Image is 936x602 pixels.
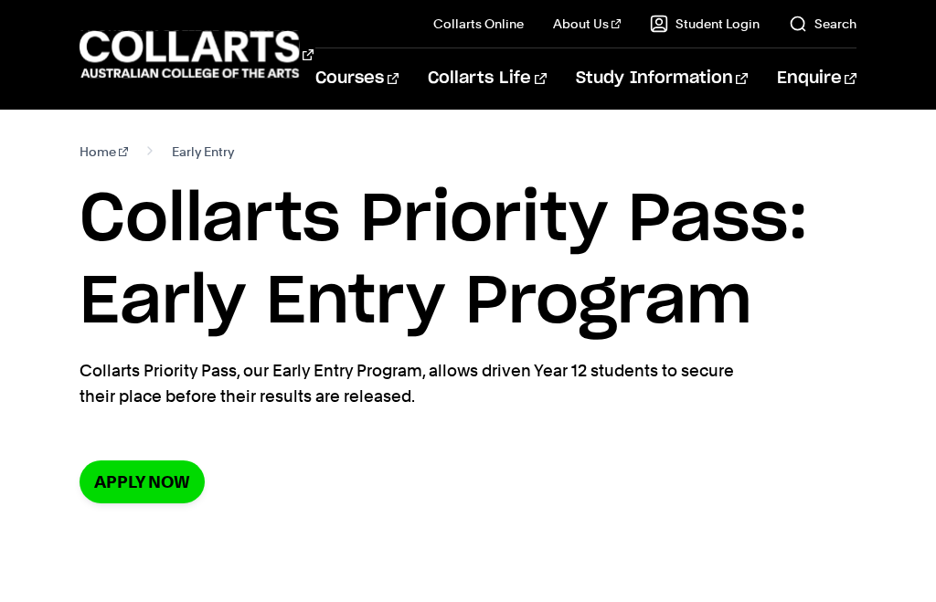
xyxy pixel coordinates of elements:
[80,460,205,503] a: Apply now
[80,358,747,409] p: Collarts Priority Pass, our Early Entry Program, allows driven Year 12 students to secure their p...
[428,48,546,109] a: Collarts Life
[553,15,621,33] a: About Us
[433,15,524,33] a: Collarts Online
[80,139,128,164] a: Home
[789,15,856,33] a: Search
[80,179,856,343] h1: Collarts Priority Pass: Early Entry Program
[80,28,270,80] div: Go to homepage
[576,48,748,109] a: Study Information
[172,139,234,164] span: Early Entry
[315,48,399,109] a: Courses
[777,48,856,109] a: Enquire
[650,15,760,33] a: Student Login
